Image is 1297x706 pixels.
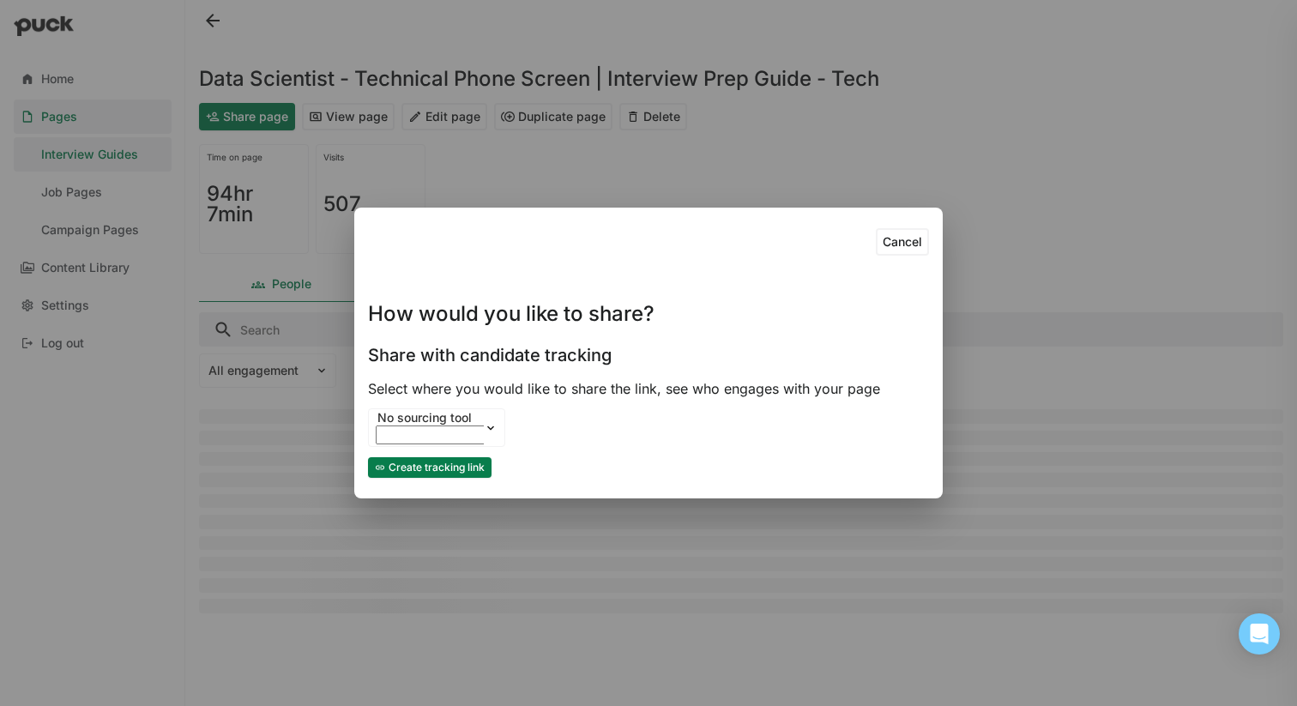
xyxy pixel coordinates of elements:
h1: How would you like to share? [368,304,655,324]
div: Select where you would like to share the link, see who engages with your page [368,379,929,398]
div: No sourcing tool [377,411,569,425]
div: Open Intercom Messenger [1239,613,1280,655]
button: Cancel [876,228,929,256]
h3: Share with candidate tracking [368,345,612,365]
button: Create tracking link [368,457,492,478]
